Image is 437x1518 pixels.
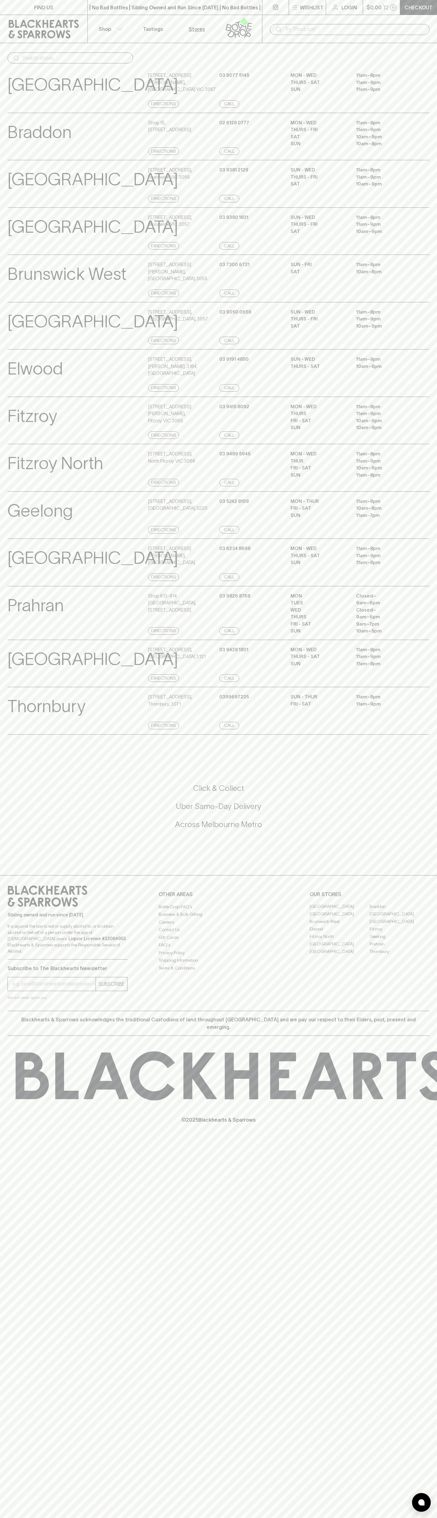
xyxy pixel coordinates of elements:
[7,261,127,287] p: Brunswick West
[356,181,412,188] p: 10am – 9pm
[291,174,347,181] p: THURS - FRI
[219,479,239,486] a: Call
[7,214,178,240] p: [GEOGRAPHIC_DATA]
[148,384,179,392] a: Directions
[356,701,412,708] p: 11am – 9pm
[219,498,249,505] p: 03 5242 8109
[356,323,412,330] p: 10am – 9pm
[356,660,412,667] p: 11am – 8pm
[7,498,73,524] p: Geelong
[370,948,430,955] a: Thornbury
[219,147,239,155] a: Call
[148,450,195,464] p: [STREET_ADDRESS] , North Fitzroy VIC 3068
[148,195,179,202] a: Directions
[370,925,430,933] a: Fitzroy
[159,934,279,941] a: Gift Cards
[291,458,347,465] p: THUR
[291,214,347,221] p: SUN - WED
[370,903,430,910] a: Braddon
[291,323,347,330] p: SAT
[291,140,347,147] p: SUN
[148,627,179,635] a: Directions
[34,4,53,11] p: FIND US
[356,126,412,133] p: 11am – 9pm
[356,403,412,410] p: 11am – 8pm
[148,498,207,512] p: [STREET_ADDRESS] , [GEOGRAPHIC_DATA] 3220
[148,72,218,93] p: [STREET_ADDRESS][PERSON_NAME] , [GEOGRAPHIC_DATA] VIC 3067
[310,890,430,898] p: OUR STORES
[310,940,370,948] a: [GEOGRAPHIC_DATA]
[356,133,412,141] p: 10am – 9pm
[356,599,412,607] p: 9am – 6pm
[370,918,430,925] a: [GEOGRAPHIC_DATA]
[291,472,347,479] p: SUN
[291,417,347,424] p: FRI - SAT
[148,479,179,486] a: Directions
[291,363,347,370] p: THURS - SAT
[175,15,219,43] a: Stores
[7,801,430,811] h5: Uber Same-Day Delivery
[7,403,57,429] p: Fitzroy
[148,166,192,181] p: [STREET_ADDRESS] , Brunswick VIC 3056
[148,431,179,439] a: Directions
[310,918,370,925] a: Brunswick West
[356,261,412,268] p: 11am – 8pm
[7,995,127,1001] p: We will never spam you
[219,431,239,439] a: Call
[356,613,412,621] p: 9am – 6pm
[219,119,249,126] p: 02 6128 0777
[7,783,430,793] h5: Click & Collect
[356,363,412,370] p: 10am – 8pm
[291,512,347,519] p: SUN
[370,910,430,918] a: [GEOGRAPHIC_DATA]
[7,309,178,335] p: [GEOGRAPHIC_DATA]
[291,701,347,708] p: Fri - Sat
[356,221,412,228] p: 11am – 9pm
[219,526,239,533] a: Call
[99,25,111,33] p: Shop
[291,607,347,614] p: WED
[148,214,192,228] p: [STREET_ADDRESS] , Brunswick VIC 3057
[219,593,250,600] p: 03 9826 8768
[22,53,128,63] input: Search stores
[310,933,370,940] a: Fitzroy North
[159,964,279,972] a: Terms & Conditions
[356,214,412,221] p: 11am – 8pm
[7,912,127,918] p: Sibling owned and run since [DATE]
[356,410,412,417] p: 11am – 9pm
[356,545,412,552] p: 11am – 8pm
[219,573,239,581] a: Call
[291,268,347,275] p: SAT
[291,646,347,653] p: MON - WED
[291,559,347,566] p: SUN
[148,674,179,682] a: Directions
[291,653,347,660] p: THURS - SAT
[148,646,206,660] p: [STREET_ADDRESS] , [GEOGRAPHIC_DATA] 3121
[159,903,279,910] a: Bottle Drop FAQ's
[291,505,347,512] p: FRI - SAT
[159,941,279,949] a: FAQ's
[12,979,96,989] input: e.g. jane@blackheartsandsparrows.com.au
[310,925,370,933] a: Elwood
[291,464,347,472] p: FRI - SAT
[291,424,347,431] p: SUN
[291,660,347,667] p: SUN
[291,228,347,235] p: SAT
[356,472,412,479] p: 11am – 8pm
[148,309,208,323] p: [STREET_ADDRESS] , [GEOGRAPHIC_DATA], 3057
[356,119,412,126] p: 11am – 8pm
[219,309,251,316] p: 03 9050 0659
[7,166,178,192] p: [GEOGRAPHIC_DATA]
[219,722,239,729] a: Call
[219,290,239,297] a: Call
[356,552,412,559] p: 11am – 9pm
[219,214,248,221] p: 03 9380 1831
[310,903,370,910] a: [GEOGRAPHIC_DATA]
[159,890,279,898] p: OTHER AREAS
[148,290,179,297] a: Directions
[219,646,248,653] p: 03 9428 1801
[291,261,347,268] p: SUN - FRI
[356,607,412,614] p: Closed –
[148,242,179,250] a: Directions
[356,653,412,660] p: 11am – 9pm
